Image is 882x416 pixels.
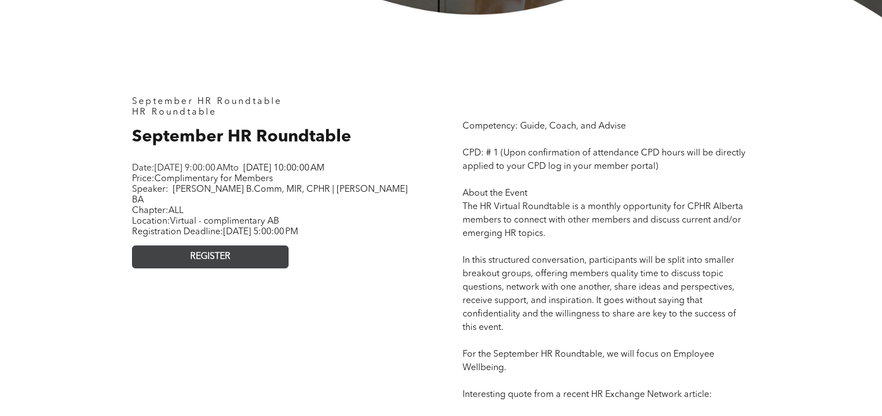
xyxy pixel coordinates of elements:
[243,164,324,173] span: [DATE] 10:00:00 AM
[132,245,289,268] a: REGISTER
[132,164,239,173] span: Date: to
[132,185,408,205] span: [PERSON_NAME] B.Comm, MIR, CPHR | [PERSON_NAME] BA
[132,185,168,194] span: Speaker:
[154,174,273,183] span: Complimentary for Members
[132,206,183,215] span: Chapter:
[132,129,351,145] span: September HR Roundtable
[132,97,282,106] span: September HR Roundtable
[154,164,230,173] span: [DATE] 9:00:00 AM
[190,252,230,262] span: REGISTER
[170,217,279,226] span: Virtual - complimentary AB
[168,206,183,215] span: ALL
[132,174,273,183] span: Price:
[132,217,298,237] span: Location: Registration Deadline:
[223,228,298,237] span: [DATE] 5:00:00 PM
[132,108,217,117] span: HR Roundtable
